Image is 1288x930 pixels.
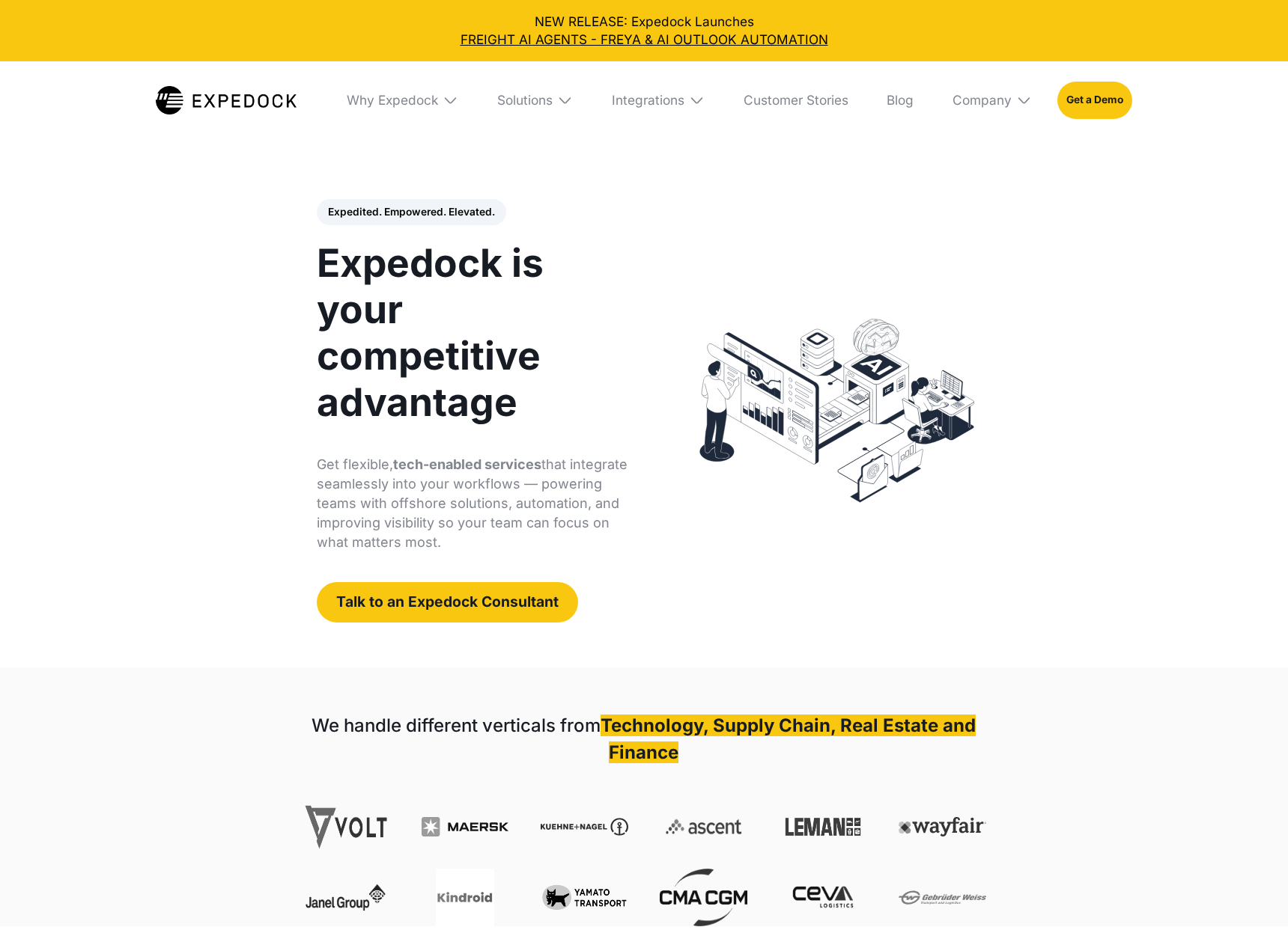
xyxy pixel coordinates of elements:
[874,61,926,138] a: Blog
[347,92,438,108] div: Why Expedock
[393,456,541,472] strong: tech-enabled services
[953,92,1012,108] div: Company
[13,13,1275,49] div: NEW RELEASE: Expedock Launches
[1057,82,1132,119] a: Get a Demo
[601,715,976,763] strong: Technology, Supply Chain, Real Estate and Finance
[497,92,553,108] div: Solutions
[612,92,684,108] div: Integrations
[312,715,601,736] strong: We handle different verticals from
[317,582,578,622] a: Talk to an Expedock Consultant
[317,240,631,425] h1: Expedock is your competitive advantage
[317,455,631,552] p: Get flexible, that integrate seamlessly into your workflows — powering teams with offshore soluti...
[730,61,860,138] a: Customer Stories
[13,31,1275,49] a: FREIGHT AI AGENTS - FREYA & AI OUTLOOK AUTOMATION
